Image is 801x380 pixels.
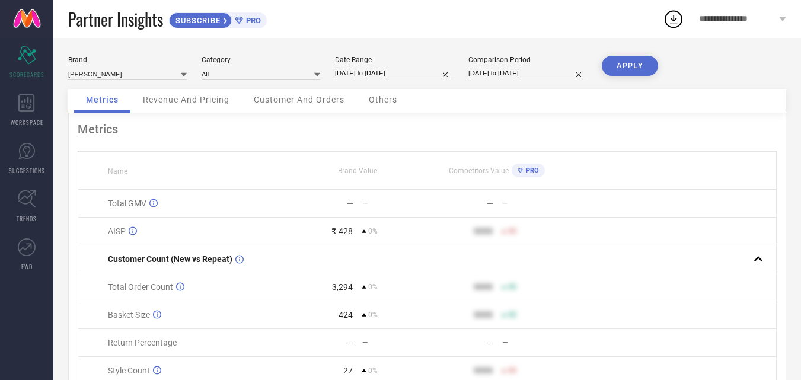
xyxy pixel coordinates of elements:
[202,56,320,64] div: Category
[338,167,377,175] span: Brand Value
[368,283,378,291] span: 0%
[143,95,229,104] span: Revenue And Pricing
[508,311,516,319] span: 50
[170,16,224,25] span: SUBSCRIBE
[169,9,267,28] a: SUBSCRIBEPRO
[339,310,353,320] div: 424
[369,95,397,104] span: Others
[468,56,587,64] div: Comparison Period
[108,167,127,175] span: Name
[502,199,566,207] div: —
[362,339,426,347] div: —
[468,67,587,79] input: Select comparison period
[335,56,454,64] div: Date Range
[108,226,126,236] span: AISP
[243,16,261,25] span: PRO
[368,366,378,375] span: 0%
[335,67,454,79] input: Select date range
[368,311,378,319] span: 0%
[9,166,45,175] span: SUGGESTIONS
[368,227,378,235] span: 0%
[331,226,353,236] div: ₹ 428
[508,366,516,375] span: 50
[474,310,493,320] div: 9999
[474,282,493,292] div: 9999
[343,366,353,375] div: 27
[108,366,150,375] span: Style Count
[602,56,658,76] button: APPLY
[108,254,232,264] span: Customer Count (New vs Repeat)
[11,118,43,127] span: WORKSPACE
[78,122,777,136] div: Metrics
[523,167,539,174] span: PRO
[508,227,516,235] span: 50
[108,310,150,320] span: Basket Size
[362,199,426,207] div: —
[68,56,187,64] div: Brand
[474,366,493,375] div: 9999
[502,339,566,347] div: —
[108,338,177,347] span: Return Percentage
[449,167,509,175] span: Competitors Value
[487,199,493,208] div: —
[68,7,163,31] span: Partner Insights
[86,95,119,104] span: Metrics
[254,95,344,104] span: Customer And Orders
[347,199,353,208] div: —
[474,226,493,236] div: 9999
[21,262,33,271] span: FWD
[663,8,684,30] div: Open download list
[17,214,37,223] span: TRENDS
[347,338,353,347] div: —
[9,70,44,79] span: SCORECARDS
[108,282,173,292] span: Total Order Count
[108,199,146,208] span: Total GMV
[332,282,353,292] div: 3,294
[508,283,516,291] span: 50
[487,338,493,347] div: —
